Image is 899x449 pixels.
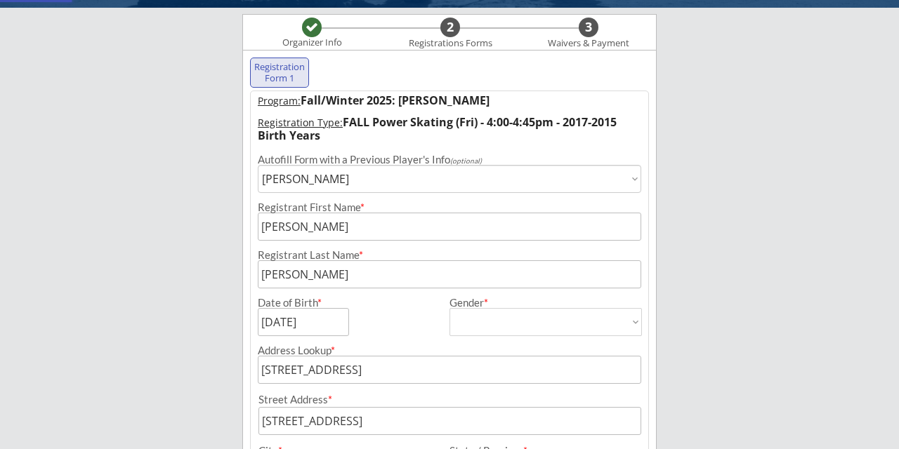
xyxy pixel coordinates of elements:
div: Registration Form 1 [254,62,306,83]
div: Registrant Last Name [258,250,641,260]
div: Autofill Form with a Previous Player's Info [258,154,641,165]
strong: FALL Power Skating (Fri) - 4:00-4:45pm - 2017-2015 Birth Years [258,114,619,143]
div: 2 [440,20,460,35]
em: (optional) [450,156,482,165]
div: Address Lookup [258,345,641,356]
input: Street, City, Province/State [258,356,641,384]
div: Date of Birth [258,297,330,308]
div: Street Address [258,394,641,405]
div: Organizer Info [273,37,350,48]
div: Gender [449,297,642,308]
strong: Fall/Winter 2025: [PERSON_NAME] [301,93,490,108]
div: Registrant First Name [258,202,641,213]
div: 3 [579,20,598,35]
u: Program: [258,94,301,107]
u: Registration Type: [258,116,343,129]
div: Registrations Forms [402,38,499,49]
div: Waivers & Payment [540,38,637,49]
